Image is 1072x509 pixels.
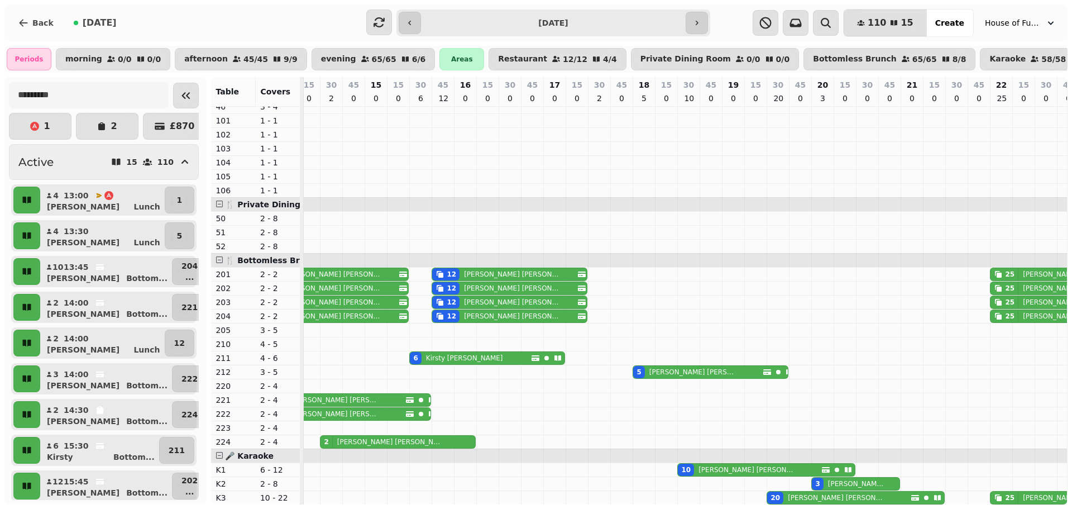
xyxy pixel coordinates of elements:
p: 0 / 0 [147,55,161,63]
p: 2 [111,122,117,131]
p: 106 [216,185,251,196]
p: 15:30 [64,440,89,451]
button: 224 [172,401,207,428]
p: 4 [52,190,59,201]
p: 2 - 4 [260,408,296,420]
p: [PERSON_NAME] [47,344,119,355]
p: 0 [461,93,470,104]
p: 222 [216,408,251,420]
p: [PERSON_NAME] [47,308,119,320]
p: 3 [818,93,827,104]
p: Karaoke [989,55,1026,64]
p: [PERSON_NAME] [47,201,119,212]
p: [PERSON_NAME] [PERSON_NAME] [464,270,561,279]
button: Back [9,9,63,36]
p: 102 [216,129,251,140]
button: [DATE] [65,9,126,36]
button: afternoon45/459/9 [175,48,307,70]
div: 5 [636,368,641,377]
p: 45 [438,79,448,91]
p: 110 [157,158,174,166]
p: 14:00 [64,333,89,344]
p: 2 - 8 [260,241,296,252]
p: [PERSON_NAME] [PERSON_NAME] [698,465,795,474]
p: 13:45 [64,261,89,273]
button: 1215:45[PERSON_NAME]Bottom... [42,473,170,500]
p: K2 [216,478,251,489]
p: 0 [483,93,492,104]
p: 2 [52,405,59,416]
p: 2 - 2 [260,297,296,308]
p: 101 [216,115,251,126]
p: 9 / 9 [284,55,298,63]
p: 15 [661,79,672,91]
p: [PERSON_NAME] [47,416,119,427]
p: 204 [216,311,251,322]
button: Restaurant12/124/4 [489,48,626,70]
button: Collapse sidebar [173,83,199,108]
p: 1 - 1 [260,171,296,182]
div: 12 [447,270,456,279]
p: 20 [817,79,828,91]
p: 0 [863,93,872,104]
p: 2 - 8 [260,213,296,224]
p: 3 [52,369,59,380]
span: 🎤 Karaoke [225,451,274,460]
div: 25 [1005,298,1014,307]
p: 15 [572,79,582,91]
p: 45 [527,79,538,91]
p: 15 [126,158,137,166]
p: 45 [795,79,806,91]
div: 3 [815,479,820,488]
p: 2 [595,93,604,104]
button: 1 [165,187,194,213]
div: 12 [447,284,456,293]
p: [PERSON_NAME] [PERSON_NAME] [285,298,382,307]
p: 30 [683,79,694,91]
button: evening65/656/6 [312,48,435,70]
p: [PERSON_NAME] [PERSON_NAME] [464,284,561,293]
p: 1 - 1 [260,185,296,196]
button: Private Dining Room0/00/0 [631,48,800,70]
p: 2 [52,297,59,308]
p: 15 [1018,79,1029,91]
p: 0 [952,93,961,104]
button: 1013:45[PERSON_NAME]Bottom... [42,258,170,285]
p: 10 - 22 [260,492,296,503]
button: morning0/00/0 [56,48,170,70]
button: 214:30[PERSON_NAME]Bottom... [42,401,170,428]
p: 13:30 [64,226,89,237]
button: £870 [143,113,205,140]
p: 1 - 1 [260,157,296,168]
p: 3 - 5 [260,367,296,378]
p: 201 [216,269,251,280]
p: Lunch [134,237,160,248]
p: 30 [773,79,783,91]
p: evening [321,55,356,64]
p: 211 [216,353,251,364]
p: 1 - 1 [260,129,296,140]
div: 12 [447,298,456,307]
p: 4 - 5 [260,339,296,350]
p: 0 [349,93,358,104]
div: 6 [413,354,418,363]
p: 0 [751,93,760,104]
p: 6 / 6 [412,55,426,63]
p: 17 [549,79,560,91]
p: Kirsty [PERSON_NAME] [426,354,503,363]
p: Bottom ... [113,451,155,463]
div: 2 [324,437,328,446]
p: 0 / 0 [118,55,132,63]
p: Bottom ... [126,416,167,427]
p: Bottom ... [126,380,167,391]
p: [PERSON_NAME] [PERSON_NAME] [292,396,378,405]
p: 0 [1041,93,1050,104]
p: afternoon [184,55,228,64]
p: 10 [684,93,693,104]
p: [PERSON_NAME] [PERSON_NAME] [649,368,735,377]
p: 0 [572,93,581,104]
p: Bottom ... [126,273,167,284]
p: 0 [304,93,313,104]
p: 1 - 1 [260,143,296,154]
p: 50 [216,213,251,224]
